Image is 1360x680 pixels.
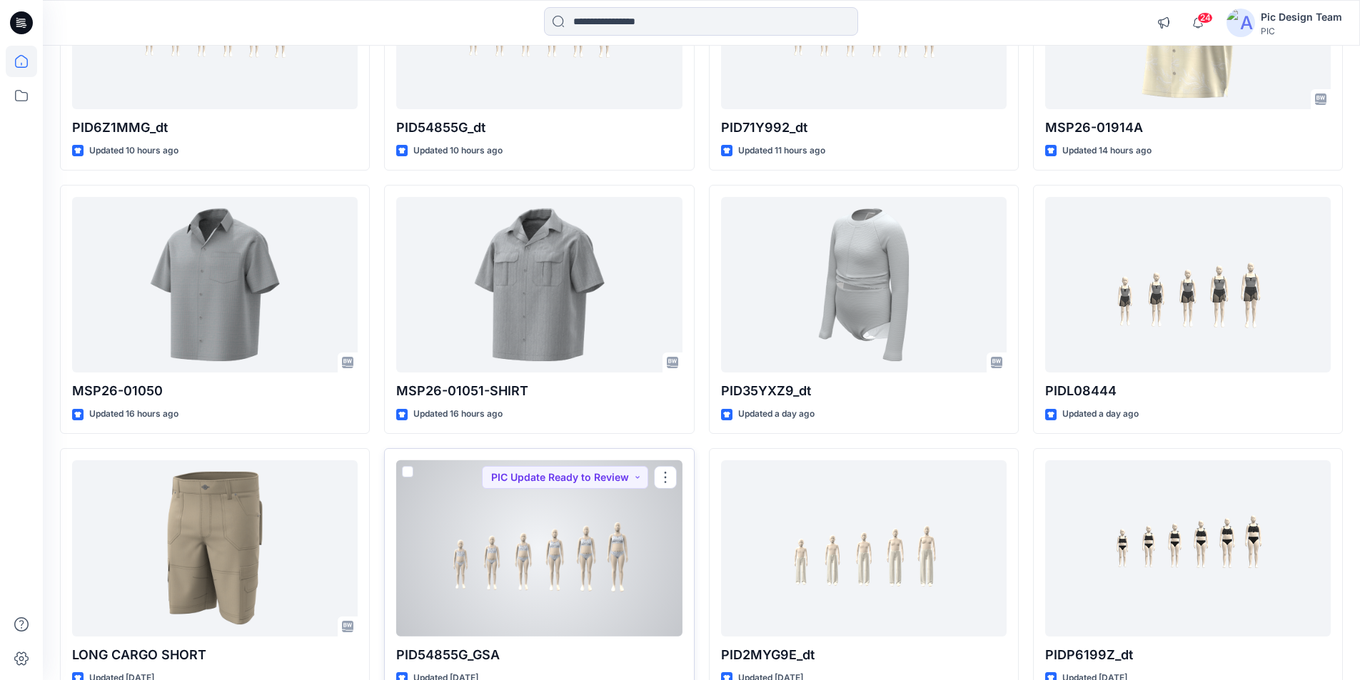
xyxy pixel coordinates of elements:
[1062,407,1139,422] p: Updated a day ago
[89,143,178,158] p: Updated 10 hours ago
[1226,9,1255,37] img: avatar
[396,381,682,401] p: MSP26-01051-SHIRT
[413,143,503,158] p: Updated 10 hours ago
[72,197,358,373] a: MSP26-01050
[1045,645,1331,665] p: PIDP6199Z_dt
[396,645,682,665] p: PID54855G_GSA
[1261,9,1342,26] div: Pic Design Team
[721,645,1007,665] p: PID2MYG9E_dt
[89,407,178,422] p: Updated 16 hours ago
[72,645,358,665] p: LONG CARGO SHORT
[721,460,1007,636] a: PID2MYG9E_dt
[72,381,358,401] p: MSP26-01050
[1261,26,1342,36] div: PIC
[721,381,1007,401] p: PID35YXZ9_dt
[72,118,358,138] p: PID6Z1MMG_dt
[1045,460,1331,636] a: PIDP6199Z_dt
[738,407,815,422] p: Updated a day ago
[1045,197,1331,373] a: PIDL08444
[72,460,358,636] a: LONG CARGO SHORT
[721,197,1007,373] a: PID35YXZ9_dt
[1062,143,1152,158] p: Updated 14 hours ago
[721,118,1007,138] p: PID71Y992_dt
[738,143,825,158] p: Updated 11 hours ago
[1197,12,1213,24] span: 24
[1045,118,1331,138] p: MSP26-01914A
[396,460,682,636] a: PID54855G_GSA
[396,118,682,138] p: PID54855G_dt
[413,407,503,422] p: Updated 16 hours ago
[396,197,682,373] a: MSP26-01051-SHIRT
[1045,381,1331,401] p: PIDL08444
